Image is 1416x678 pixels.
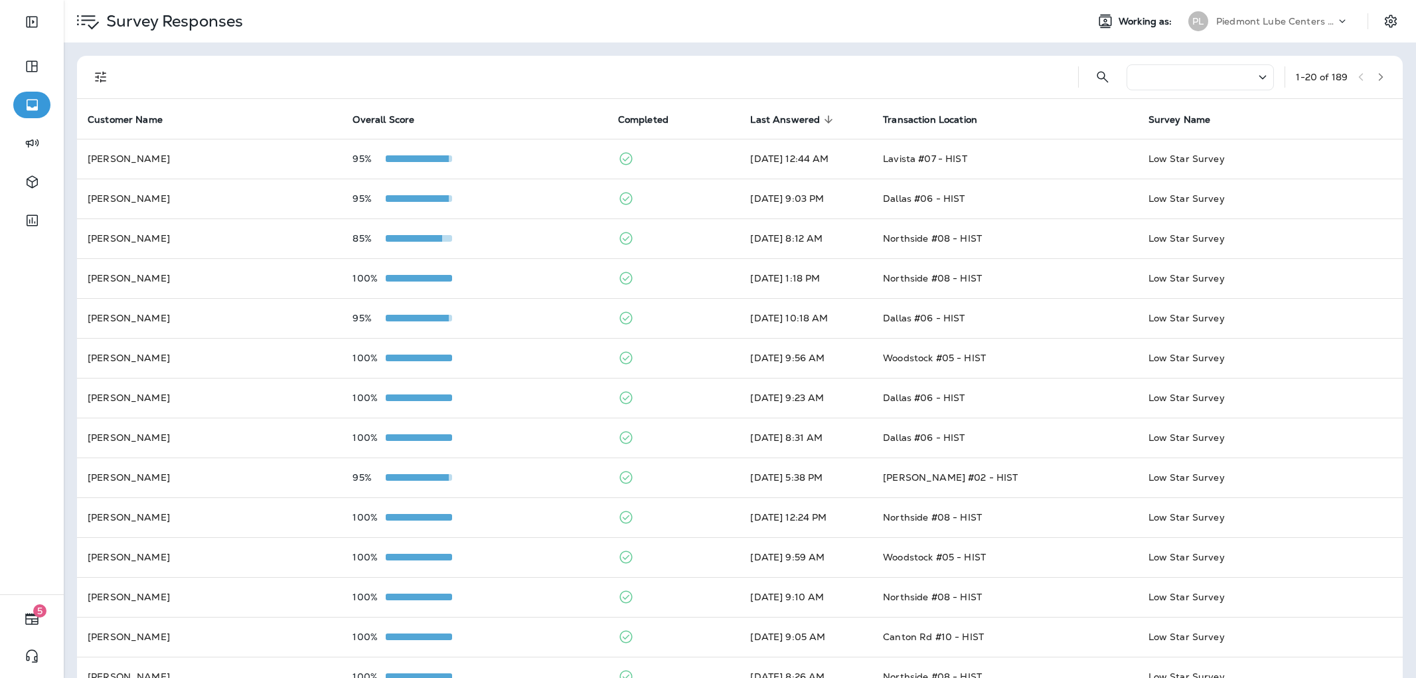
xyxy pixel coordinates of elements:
[353,512,386,523] p: 100%
[618,114,669,126] span: Completed
[353,552,386,562] p: 100%
[77,537,342,577] td: [PERSON_NAME]
[872,458,1137,497] td: [PERSON_NAME] #02 - HIST
[1138,258,1403,298] td: Low Star Survey
[740,537,872,577] td: [DATE] 9:59 AM
[77,418,342,458] td: [PERSON_NAME]
[1138,298,1403,338] td: Low Star Survey
[77,139,342,179] td: [PERSON_NAME]
[1138,218,1403,258] td: Low Star Survey
[353,233,386,244] p: 85%
[1119,16,1175,27] span: Working as:
[1138,139,1403,179] td: Low Star Survey
[618,114,686,126] span: Completed
[77,497,342,537] td: [PERSON_NAME]
[353,313,386,323] p: 95%
[872,497,1137,537] td: Northside #08 - HIST
[353,472,386,483] p: 95%
[77,258,342,298] td: [PERSON_NAME]
[872,418,1137,458] td: Dallas #06 - HIST
[88,114,180,126] span: Customer Name
[1138,418,1403,458] td: Low Star Survey
[740,338,872,378] td: [DATE] 9:56 AM
[353,632,386,642] p: 100%
[1148,114,1228,126] span: Survey Name
[33,604,46,618] span: 5
[740,258,872,298] td: [DATE] 1:18 PM
[1138,378,1403,418] td: Low Star Survey
[740,577,872,617] td: [DATE] 9:10 AM
[77,218,342,258] td: [PERSON_NAME]
[13,9,50,35] button: Expand Sidebar
[872,338,1137,378] td: Woodstock #05 - HIST
[872,617,1137,657] td: Canton Rd #10 - HIST
[1379,9,1403,33] button: Settings
[872,258,1137,298] td: Northside #08 - HIST
[77,458,342,497] td: [PERSON_NAME]
[872,537,1137,577] td: Woodstock #05 - HIST
[353,153,386,164] p: 95%
[1138,497,1403,537] td: Low Star Survey
[883,114,994,126] span: Transaction Location
[740,179,872,218] td: [DATE] 9:03 PM
[77,338,342,378] td: [PERSON_NAME]
[353,432,386,443] p: 100%
[1138,338,1403,378] td: Low Star Survey
[1188,11,1208,31] div: PL
[872,139,1137,179] td: Lavista #07 - HIST
[353,353,386,363] p: 100%
[740,139,872,179] td: [DATE] 12:44 AM
[740,617,872,657] td: [DATE] 9:05 AM
[77,577,342,617] td: [PERSON_NAME]
[1138,179,1403,218] td: Low Star Survey
[353,193,386,204] p: 95%
[353,273,386,284] p: 100%
[77,617,342,657] td: [PERSON_NAME]
[872,179,1137,218] td: Dallas #06 - HIST
[77,298,342,338] td: [PERSON_NAME]
[750,114,837,126] span: Last Answered
[1296,72,1348,82] div: 1 - 20 of 189
[1138,617,1403,657] td: Low Star Survey
[88,64,114,90] button: Filters
[13,606,50,632] button: 5
[872,298,1137,338] td: Dallas #06 - HIST
[872,378,1137,418] td: Dallas #06 - HIST
[77,378,342,418] td: [PERSON_NAME]
[353,592,386,602] p: 100%
[1138,537,1403,577] td: Low Star Survey
[353,114,414,126] span: Overall Score
[740,418,872,458] td: [DATE] 8:31 AM
[1148,114,1211,126] span: Survey Name
[353,392,386,403] p: 100%
[88,114,163,126] span: Customer Name
[1216,16,1336,27] p: Piedmont Lube Centers LLC
[750,114,820,126] span: Last Answered
[883,114,977,126] span: Transaction Location
[872,577,1137,617] td: Northside #08 - HIST
[872,218,1137,258] td: Northside #08 - HIST
[1138,458,1403,497] td: Low Star Survey
[740,497,872,537] td: [DATE] 12:24 PM
[740,458,872,497] td: [DATE] 5:38 PM
[740,298,872,338] td: [DATE] 10:18 AM
[101,11,243,31] p: Survey Responses
[353,114,432,126] span: Overall Score
[1089,64,1116,90] button: Search Survey Responses
[740,218,872,258] td: [DATE] 8:12 AM
[740,378,872,418] td: [DATE] 9:23 AM
[77,179,342,218] td: [PERSON_NAME]
[1138,577,1403,617] td: Low Star Survey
